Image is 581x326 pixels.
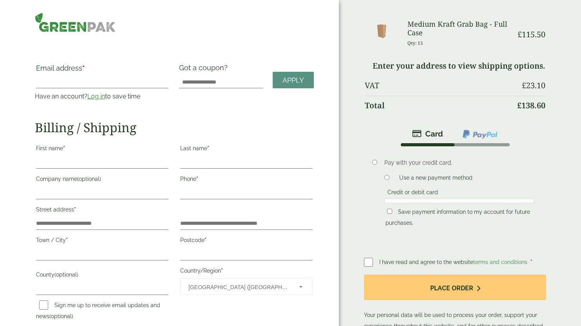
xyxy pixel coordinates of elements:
[205,237,206,243] abbr: required
[36,173,168,187] label: Company name
[522,80,545,91] bdi: 23.10
[518,29,522,40] span: £
[35,120,314,135] h2: Billing / Shipping
[196,176,198,182] abbr: required
[282,76,304,85] span: Apply
[473,259,527,265] a: terms and conditions
[35,13,116,32] img: GreenPak Supplies
[384,189,441,198] label: Credit or debit card
[35,92,170,101] p: Have an account? to save time
[180,173,313,187] label: Phone
[74,206,76,213] abbr: required
[379,259,529,265] span: I have read and agree to the website
[364,275,546,300] button: Place order
[87,93,105,100] a: Log in
[386,209,530,228] label: Save payment information to my account for future purchases.
[82,64,85,72] abbr: required
[188,279,289,295] span: United Kingdom (UK)
[517,100,545,111] bdi: 138.60
[384,158,534,167] p: Pay with your credit card.
[396,175,476,183] label: Use a new payment method
[365,56,545,75] td: Enter your address to view shipping options.
[365,76,512,95] th: VAT
[365,96,512,115] th: Total
[36,204,168,217] label: Street address
[180,265,313,279] label: Country/Region
[66,237,68,243] abbr: required
[39,301,48,310] input: Sign me up to receive email updates and news(optional)
[36,65,168,76] label: Email address
[54,271,78,278] span: (optional)
[36,235,168,248] label: Town / City
[522,80,526,91] span: £
[407,20,512,37] h3: Medium Kraft Grab Bag - Full Case
[530,259,532,265] abbr: required
[63,145,65,151] abbr: required
[518,29,545,40] bdi: 115.50
[180,235,313,248] label: Postcode
[407,40,423,46] small: Qty: 15
[180,143,313,156] label: Last name
[180,279,313,295] span: Country/Region
[77,176,101,182] span: (optional)
[462,129,498,139] img: ppcp-gateway.png
[207,145,209,151] abbr: required
[517,100,521,111] span: £
[179,64,231,76] label: Got a coupon?
[412,129,443,138] img: stripe.png
[221,268,223,274] abbr: required
[36,143,168,156] label: First name
[273,72,314,89] a: Apply
[49,313,73,319] span: (optional)
[36,269,168,282] label: County
[36,302,160,322] label: Sign me up to receive email updates and news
